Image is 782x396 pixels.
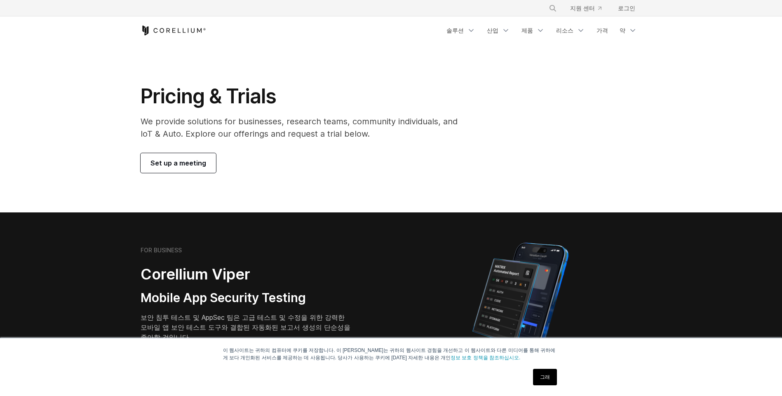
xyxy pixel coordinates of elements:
font: 산업 [487,26,498,35]
a: 정보 보호 정책을 참조하십시오. [451,355,520,361]
font: 솔루션 [446,26,464,35]
a: 그래 [533,369,557,385]
h1: Pricing & Trials [141,84,469,109]
p: 보안 침투 테스트 및 AppSec 팀은 고급 테스트 및 수정을 위한 강력한 모바일 앱 보안 테스트 도구와 결합된 자동화된 보고서 생성의 단순성을 좋아할 것입니다. [141,312,352,342]
a: 가격 [592,23,613,38]
p: 이 웹사이트는 귀하의 컴퓨터에 쿠키를 저장합니다. 이 [PERSON_NAME]는 귀하의 웹사이트 경험을 개선하고 이 웹사이트와 다른 미디어를 통해 귀하에게 보다 개인화된 서비... [223,347,559,361]
img: 보안 범주 전반에 걸쳐 앱 취약성 테스트 결과를 보여주는 iPhone의 Corellium MATRIX 자동 보고서입니다. [458,239,582,383]
font: 제품 [521,26,533,35]
p: We provide solutions for businesses, research teams, community individuals, and IoT & Auto. Explo... [141,115,469,140]
div: 탐색 메뉴 [539,1,642,16]
a: Set up a meeting [141,153,216,173]
span: Set up a meeting [150,158,206,168]
a: 코렐리움 홈 [141,26,206,35]
font: 약 [620,26,625,35]
h2: Corellium Viper [141,265,352,284]
font: 리소스 [556,26,573,35]
div: 탐색 메뉴 [441,23,642,38]
button: 검색 [545,1,560,16]
a: 로그인 [611,1,642,16]
h3: Mobile App Security Testing [141,290,352,306]
h6: FOR BUSINESS [141,247,182,254]
font: 지원 센터 [570,4,595,12]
